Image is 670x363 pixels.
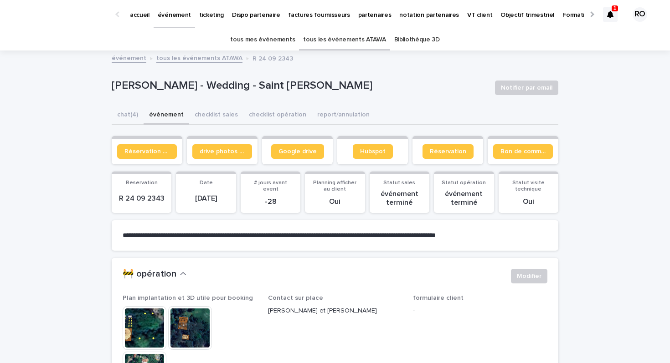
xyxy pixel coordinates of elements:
[413,306,547,316] p: -
[310,197,359,206] p: Oui
[268,295,323,301] span: Contact sur place
[375,190,424,207] p: événement terminé
[123,295,253,301] span: Plan implantation et 3D utile pour booking
[512,180,545,192] span: Statut visite technique
[313,180,356,192] span: Planning afficher au client
[517,272,541,281] span: Modifier
[439,190,488,207] p: événement terminé
[200,148,245,155] span: drive photos coordinateur
[495,81,558,95] button: Notifier par email
[189,106,243,125] button: checklist sales
[603,7,618,22] div: 1
[112,79,488,92] p: [PERSON_NAME] - Wedding - Saint [PERSON_NAME]
[312,106,375,125] button: report/annulation
[123,269,186,280] button: 🚧 opération
[511,269,547,283] button: Modifier
[18,5,107,24] img: Ls34BcGeRexTGTNfXpUC
[353,144,393,159] a: Hubspot
[504,197,553,206] p: Oui
[253,53,293,63] p: R 24 09 2343
[303,29,386,50] a: tous les événements ATAWA
[112,52,146,63] a: événement
[117,194,166,203] p: R 24 09 2343
[123,269,176,280] h2: 🚧 opération
[200,180,213,186] span: Date
[124,148,170,155] span: Réservation client
[268,306,402,316] p: [PERSON_NAME] et [PERSON_NAME]
[442,180,486,186] span: Statut opération
[112,106,144,125] button: chat (4)
[117,144,177,159] a: Réservation client
[246,197,295,206] p: -28
[500,148,546,155] span: Bon de commande
[360,148,386,155] span: Hubspot
[383,180,415,186] span: Statut sales
[394,29,440,50] a: Bibliothèque 3D
[501,83,552,92] span: Notifier par email
[254,180,287,192] span: # jours avant event
[613,5,617,11] p: 1
[633,7,647,22] div: RO
[278,148,317,155] span: Google drive
[192,144,252,159] a: drive photos coordinateur
[430,148,466,155] span: Réservation
[126,180,158,186] span: Reservation
[423,144,474,159] a: Réservation
[413,295,464,301] span: formulaire client
[493,144,553,159] a: Bon de commande
[243,106,312,125] button: checklist opération
[181,194,230,203] p: [DATE]
[144,106,189,125] button: événement
[156,52,242,63] a: tous les événements ATAWA
[271,144,324,159] a: Google drive
[230,29,295,50] a: tous mes événements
